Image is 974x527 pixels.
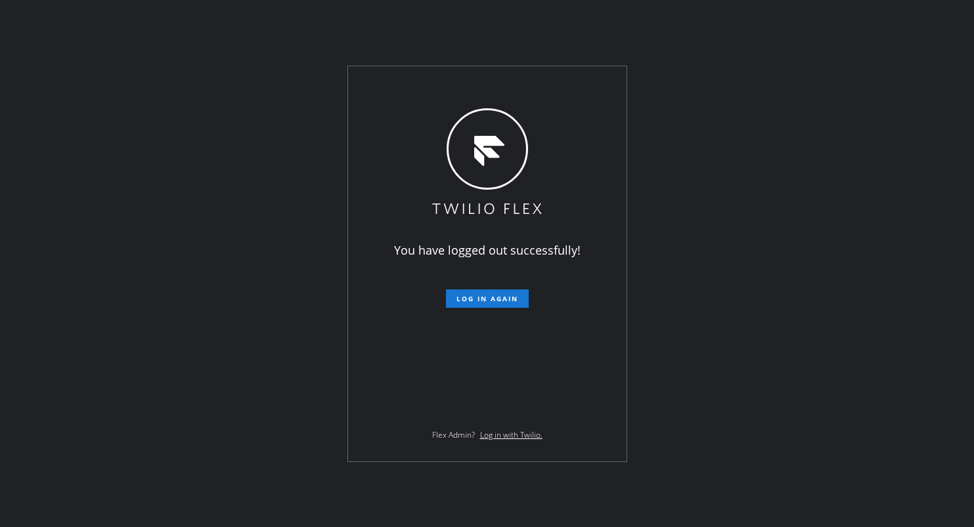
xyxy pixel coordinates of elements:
[446,289,529,308] button: Log in again
[456,294,518,303] span: Log in again
[432,429,475,440] span: Flex Admin?
[394,242,581,258] span: You have logged out successfully!
[480,429,542,440] a: Log in with Twilio.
